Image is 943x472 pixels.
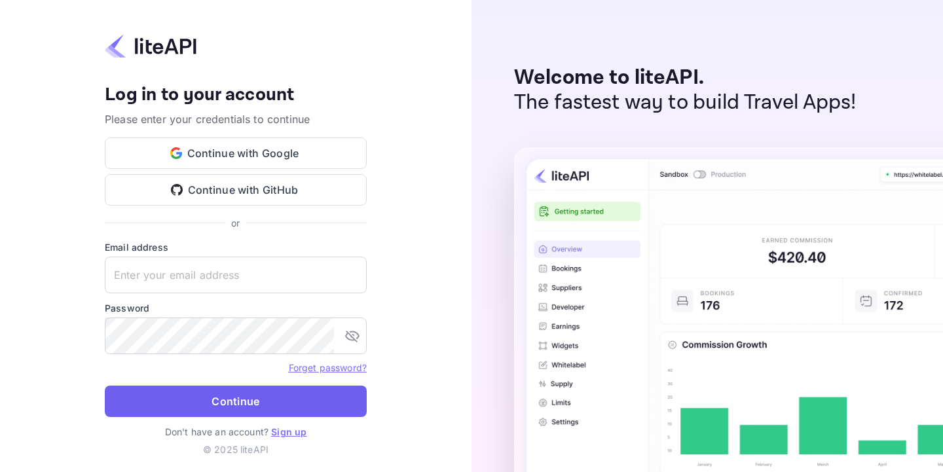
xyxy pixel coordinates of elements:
p: Don't have an account? [105,425,367,439]
button: Continue with Google [105,137,367,169]
label: Password [105,301,367,315]
p: The fastest way to build Travel Apps! [514,90,857,115]
button: Continue [105,386,367,417]
label: Email address [105,240,367,254]
a: Forget password? [289,361,367,374]
img: liteapi [105,33,196,59]
p: Please enter your credentials to continue [105,111,367,127]
input: Enter your email address [105,257,367,293]
a: Forget password? [289,362,367,373]
p: Welcome to liteAPI. [514,65,857,90]
a: Sign up [271,426,306,437]
p: or [231,216,240,230]
button: toggle password visibility [339,323,365,349]
p: © 2025 liteAPI [203,443,268,456]
button: Continue with GitHub [105,174,367,206]
h4: Log in to your account [105,84,367,107]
